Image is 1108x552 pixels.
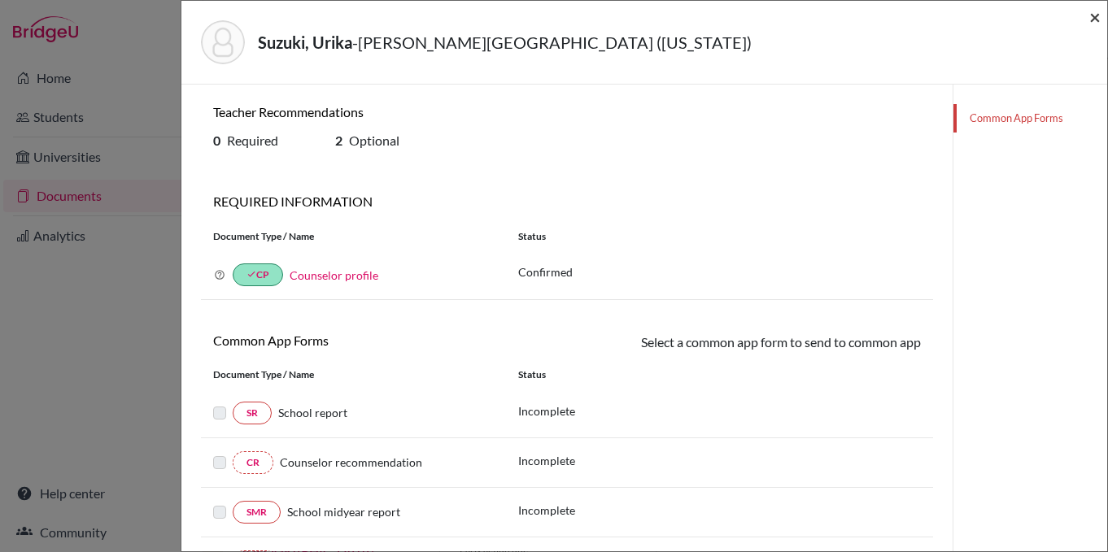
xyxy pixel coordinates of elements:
[233,451,273,474] a: CR
[953,104,1107,133] a: Common App Forms
[506,367,933,382] div: Status
[1089,5,1101,28] span: ×
[258,33,352,52] strong: Suzuki, Urika
[233,402,272,424] a: SR
[518,502,575,519] p: Incomplete
[233,263,283,286] a: doneCP
[201,229,506,244] div: Document Type / Name
[349,133,399,148] span: Optional
[352,33,752,52] span: - [PERSON_NAME][GEOGRAPHIC_DATA] ([US_STATE])
[280,455,422,469] span: Counselor recommendation
[518,452,575,469] p: Incomplete
[335,133,342,148] b: 2
[201,367,506,382] div: Document Type / Name
[567,333,933,354] div: Select a common app form to send to common app
[213,333,555,348] h6: Common App Forms
[506,229,933,244] div: Status
[518,402,575,419] p: Incomplete
[213,104,555,120] h6: Teacher Recommendations
[278,406,347,419] span: School report
[227,133,278,148] span: Required
[246,269,256,279] i: done
[1089,7,1101,27] button: Close
[233,501,281,524] a: SMR
[290,268,378,282] a: Counselor profile
[518,263,921,280] p: Confirmed
[201,193,933,209] h6: REQUIRED INFORMATION
[287,505,400,519] span: School midyear report
[213,133,220,148] b: 0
